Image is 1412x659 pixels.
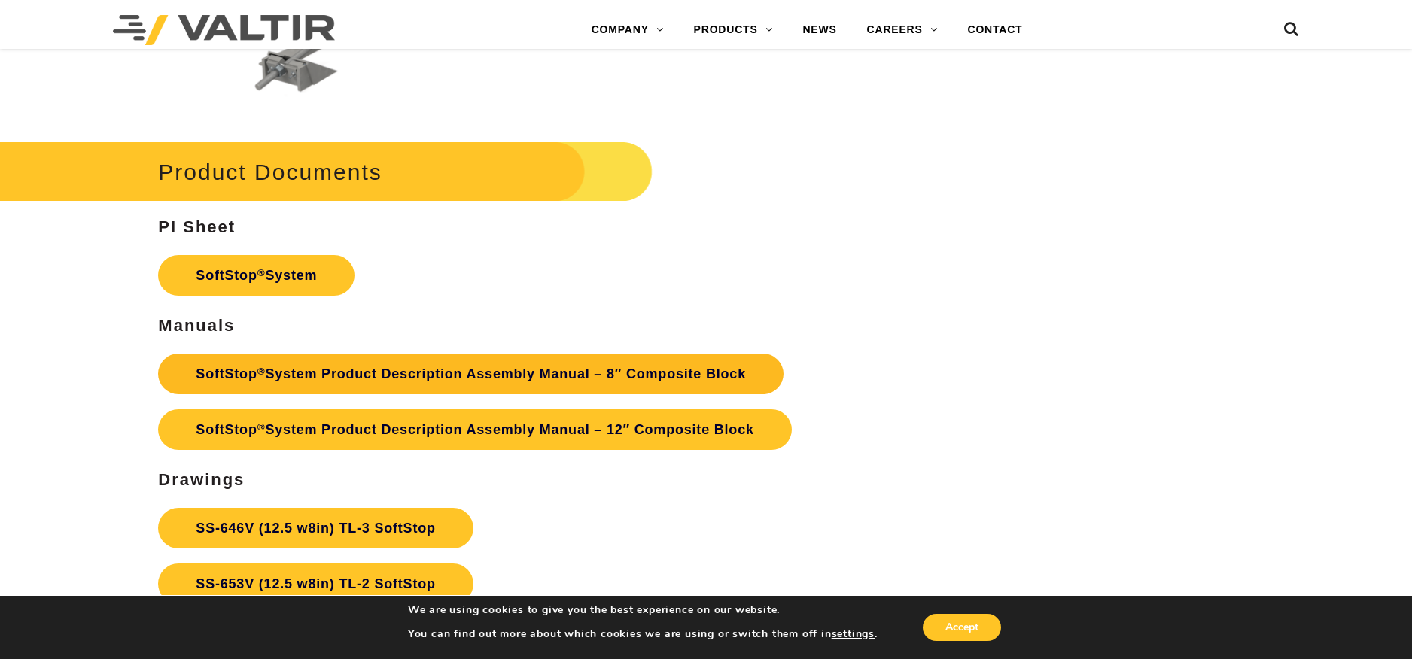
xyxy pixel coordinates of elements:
[158,255,355,296] a: SoftStop®System
[158,508,473,548] a: SS-646V (12.5 w8in) TL-3 SoftStop
[158,409,791,450] a: SoftStop®System Product Description Assembly Manual – 12″ Composite Block
[679,15,788,45] a: PRODUCTS
[577,15,679,45] a: COMPANY
[257,421,266,433] sup: ®
[158,354,784,394] a: SoftStop®System Product Description Assembly Manual – 8″ Composite Block
[113,15,335,45] img: Valtir
[952,15,1037,45] a: CONTACT
[257,366,266,377] sup: ®
[408,603,878,617] p: We are using cookies to give you the best experience on our website.
[852,15,953,45] a: CAREERS
[158,563,473,604] a: SS-653V (12.5 w8in) TL-2 SoftStop
[158,470,245,489] strong: Drawings
[158,217,236,236] strong: PI Sheet
[787,15,851,45] a: NEWS
[923,614,1001,641] button: Accept
[257,267,266,278] sup: ®
[158,316,235,335] strong: Manuals
[408,627,878,641] p: You can find out more about which cookies we are using or switch them off in .
[832,627,875,641] button: settings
